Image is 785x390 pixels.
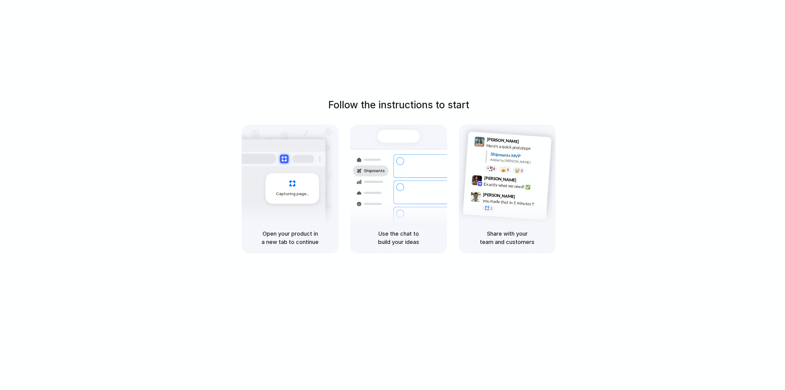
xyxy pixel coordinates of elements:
span: [PERSON_NAME] [483,191,515,200]
span: 8 [493,167,495,171]
div: Added by [PERSON_NAME] [490,157,546,166]
div: 🤯 [515,168,520,173]
h5: Open your product in a new tab to continue [249,230,331,246]
span: 9:42 AM [518,177,531,185]
div: you made that in 5 minutes?! [482,197,544,208]
div: Here's a quick prototype [486,142,548,153]
h5: Use the chat to build your ideas [358,230,440,246]
span: [PERSON_NAME] [484,175,516,183]
span: Capturing page [276,191,310,197]
span: 5 [507,168,509,172]
div: Shipments MVP [490,151,547,161]
span: 9:41 AM [521,139,534,146]
h1: Follow the instructions to start [328,98,469,112]
span: [PERSON_NAME] [487,136,519,145]
div: Exactly what we need! ✅ [484,181,545,191]
span: 9:47 AM [517,194,530,201]
span: 1 [490,207,492,210]
h5: Share with your team and customers [466,230,548,246]
span: Shipments [364,168,385,174]
span: 3 [521,169,523,172]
